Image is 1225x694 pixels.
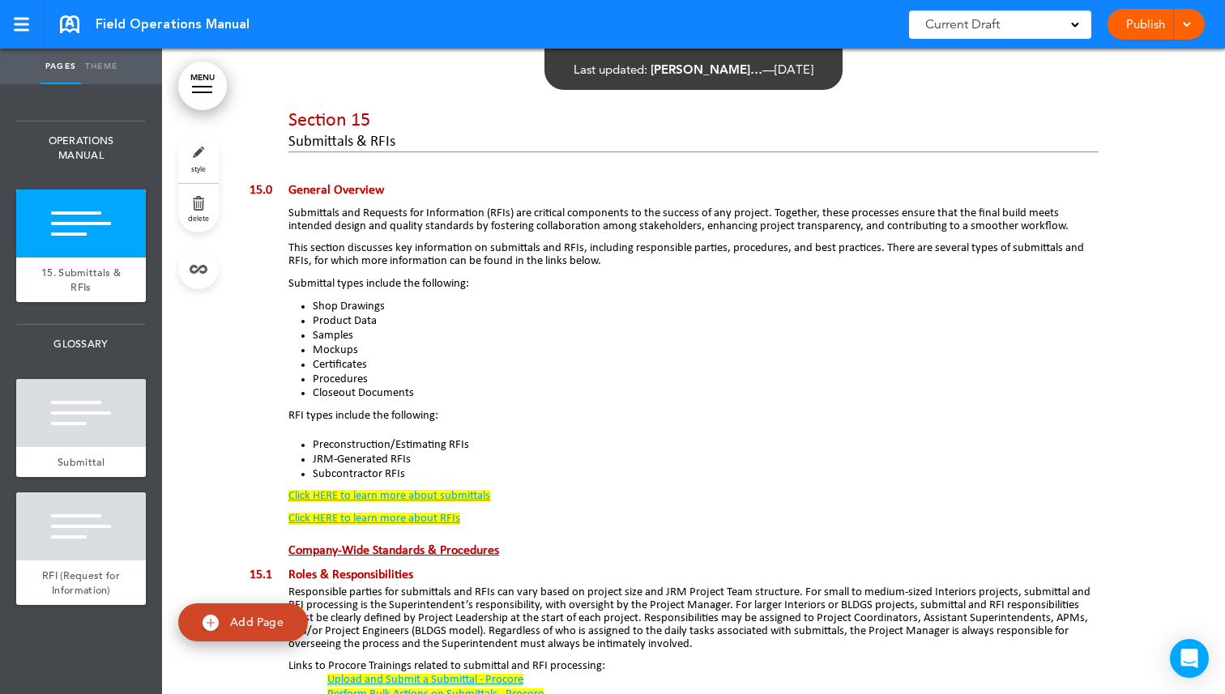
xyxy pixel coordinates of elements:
[58,455,105,469] span: Submittal
[288,207,1099,233] p: Submittals and Requests for Information (RFIs) are critical components to the success of any proj...
[250,181,1099,202] p: 15.0 General Overview
[1170,639,1209,678] div: Open Intercom Messenger
[288,409,1099,424] p: RFI types include the following:
[288,111,370,130] span: Section 15
[313,343,1099,358] li: Mockups
[651,62,762,77] span: [PERSON_NAME]…
[96,15,250,33] span: Field Operations Manual
[288,134,395,150] span: Submittals & RFIs
[288,586,1099,651] p: Responsible parties for submittals and RFIs can vary based on project size and JRM Project Team s...
[250,568,413,581] span: 15.1 Roles & Responsibilities
[178,62,227,110] a: MENU
[203,615,219,631] img: add.svg
[288,490,490,502] a: Click HERE to learn more about submittals
[178,134,219,183] a: style
[178,603,308,641] a: Add Page
[16,560,146,605] a: RFI (Request for Information)
[313,387,1099,400] li: Closeout Documents
[313,329,1099,343] li: Samples
[288,277,1099,292] p: Submittal types include the following:
[288,660,1099,673] p: Links to Procore Trainings related to submittal and RFI processing:
[574,63,813,75] div: —
[191,164,206,173] span: style
[327,674,523,686] a: Upload and Submit a Submittal - Procore
[313,373,1099,387] li: Procedures
[16,121,146,174] span: OPERATIONS MANUAL
[574,62,647,77] span: Last updated:
[288,513,460,525] a: Click HERE to learn more about RFIs
[775,62,813,77] span: [DATE]
[313,358,1099,373] li: Certificates
[188,213,209,223] span: delete
[313,300,1099,314] li: Shop Drawings
[41,266,121,294] span: 15. Submittals & RFIs
[42,568,120,597] span: RFI (Request for Information)
[313,314,1099,329] li: Product Data
[178,184,219,232] a: delete
[81,49,122,84] a: Theme
[16,258,146,302] a: 15. Submittals & RFIs
[313,467,1099,482] li: Subcontractor RFIs
[41,49,81,84] a: Pages
[16,325,146,364] span: GLOSSARY
[313,453,1099,467] li: JRM-Generated RFIs
[230,615,284,629] span: Add Page
[925,13,1000,36] span: Current Draft
[288,242,1099,268] p: This section discusses key information on submittals and RFIs, including responsible parties, pro...
[313,438,1099,453] li: Preconstruction/Estimating RFIs
[16,447,146,478] a: Submittal
[1120,9,1171,40] a: Publish
[288,544,499,557] u: Company-Wide Standards & Procedures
